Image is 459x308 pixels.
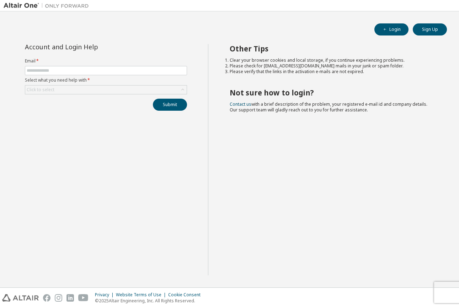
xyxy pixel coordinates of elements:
[230,101,427,113] span: with a brief description of the problem, your registered e-mail id and company details. Our suppo...
[230,69,434,75] li: Please verify that the links in the activation e-mails are not expired.
[374,23,409,35] button: Login
[230,101,251,107] a: Contact us
[230,57,434,63] li: Clear your browser cookies and local storage, if you continue experiencing problems.
[25,44,155,50] div: Account and Login Help
[413,23,447,35] button: Sign Up
[153,99,187,111] button: Submit
[95,292,116,298] div: Privacy
[43,294,50,302] img: facebook.svg
[116,292,168,298] div: Website Terms of Use
[4,2,92,9] img: Altair One
[78,294,89,302] img: youtube.svg
[25,58,187,64] label: Email
[168,292,205,298] div: Cookie Consent
[2,294,39,302] img: altair_logo.svg
[27,87,54,93] div: Click to select
[66,294,74,302] img: linkedin.svg
[55,294,62,302] img: instagram.svg
[25,77,187,83] label: Select what you need help with
[230,44,434,53] h2: Other Tips
[95,298,205,304] p: © 2025 Altair Engineering, Inc. All Rights Reserved.
[230,88,434,97] h2: Not sure how to login?
[230,63,434,69] li: Please check for [EMAIL_ADDRESS][DOMAIN_NAME] mails in your junk or spam folder.
[25,86,187,94] div: Click to select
